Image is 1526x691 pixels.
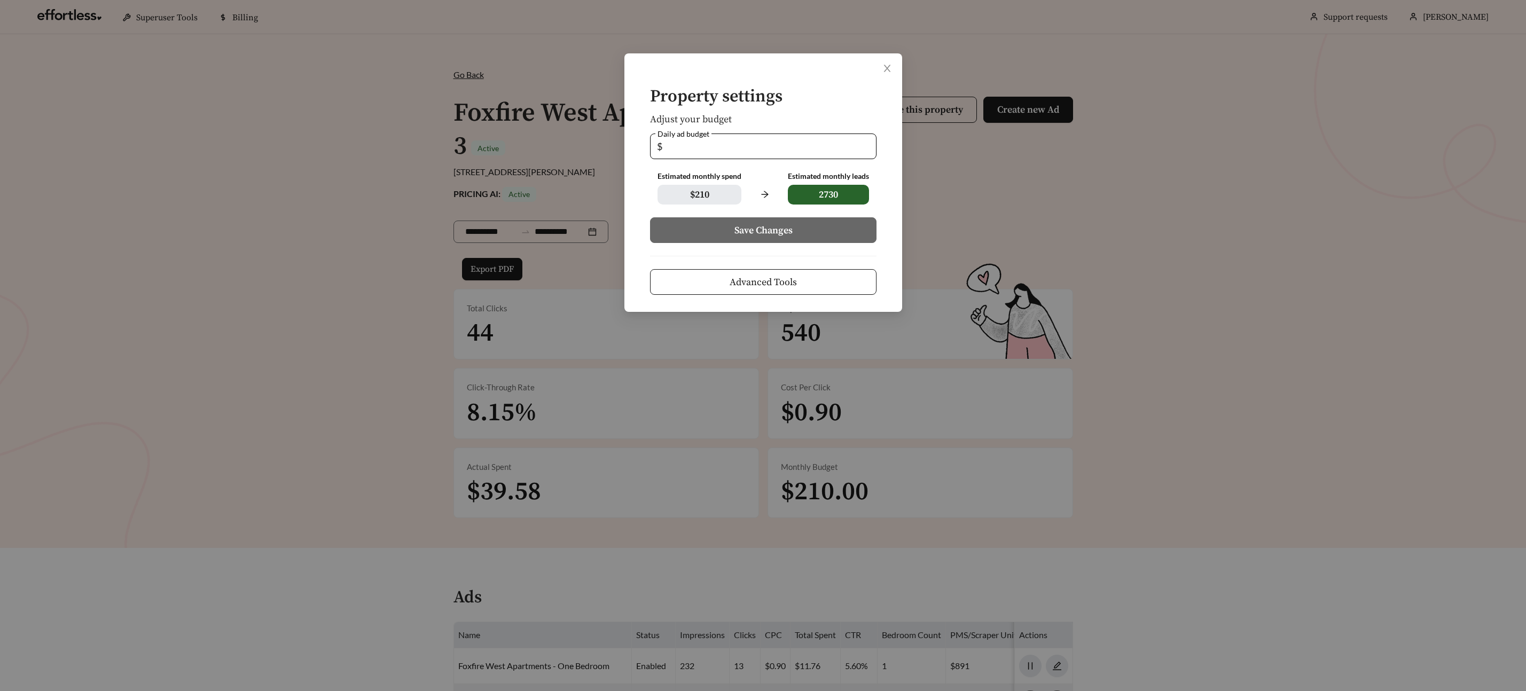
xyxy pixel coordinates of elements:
span: arrow-right [754,184,774,205]
button: Close [872,53,902,83]
span: 2730 [787,185,868,205]
div: Estimated monthly spend [658,172,741,181]
span: $ [657,134,662,159]
span: close [882,64,892,73]
span: Advanced Tools [730,275,797,289]
h4: Property settings [650,88,877,106]
span: $ 210 [658,185,741,205]
button: Advanced Tools [650,269,877,295]
a: Advanced Tools [650,277,877,287]
button: Save Changes [650,217,877,243]
h5: Adjust your budget [650,114,877,125]
div: Estimated monthly leads [787,172,868,181]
